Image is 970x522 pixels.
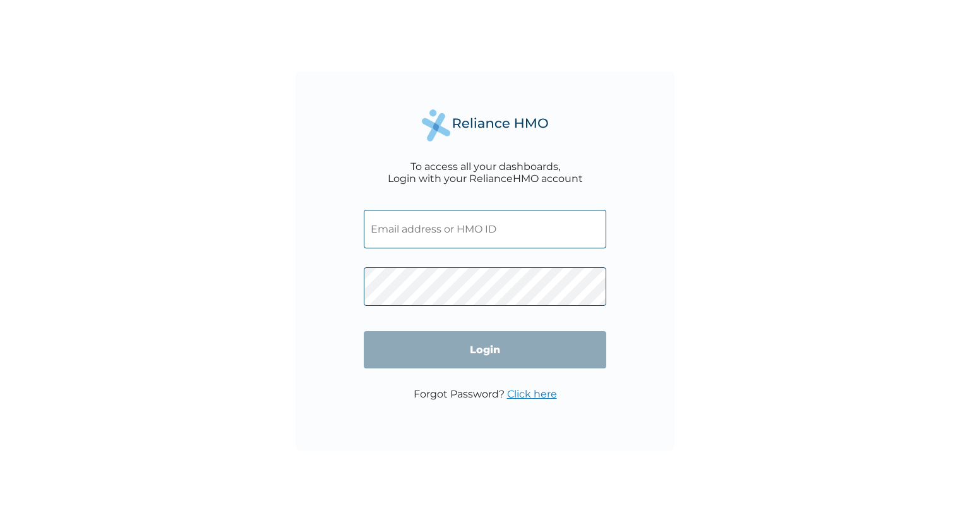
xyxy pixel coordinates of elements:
[507,388,557,400] a: Click here
[364,210,606,248] input: Email address or HMO ID
[414,388,557,400] p: Forgot Password?
[364,331,606,368] input: Login
[422,109,548,142] img: Reliance Health's Logo
[388,161,583,185] div: To access all your dashboards, Login with your RelianceHMO account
